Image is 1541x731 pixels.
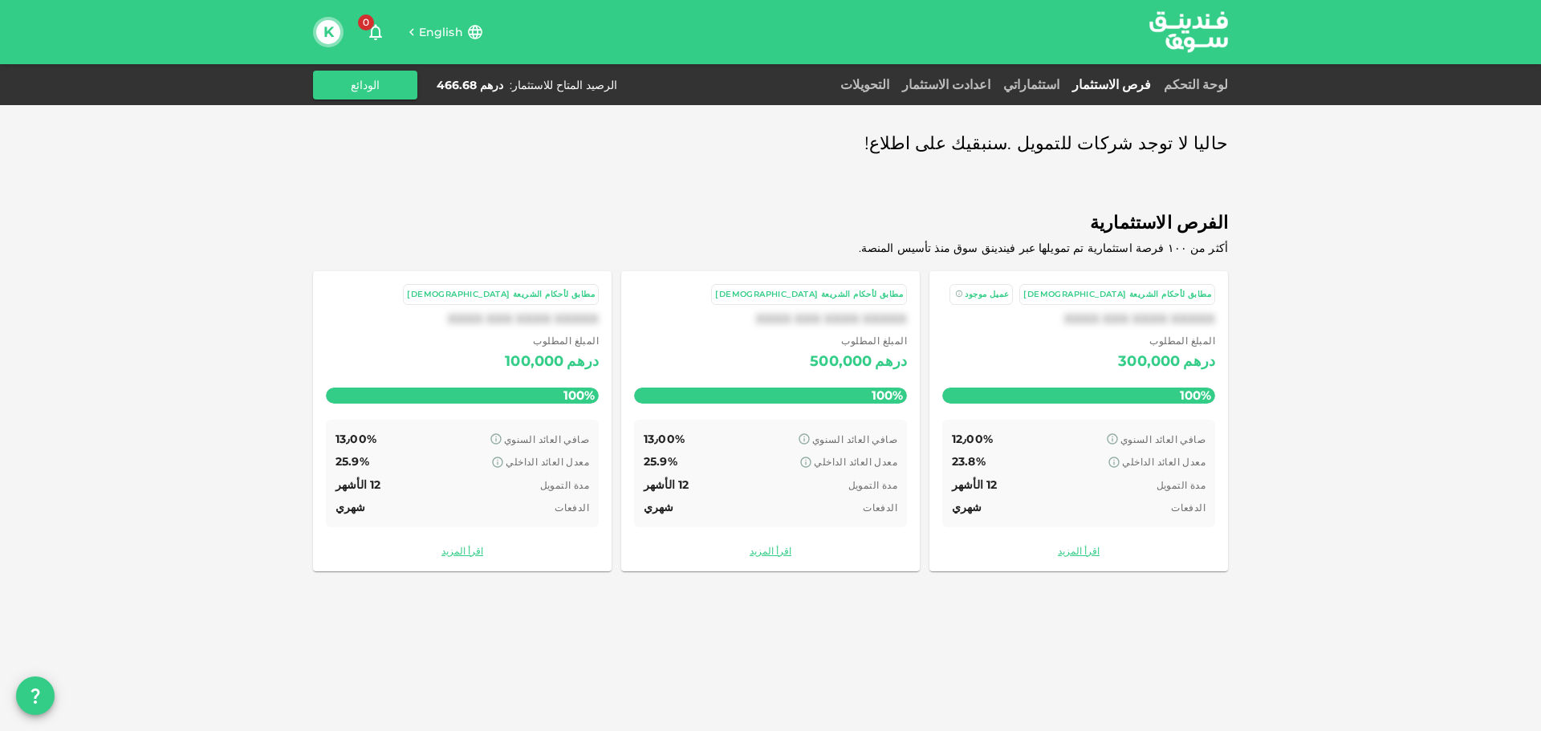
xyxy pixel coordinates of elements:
span: 13٫00% [335,432,376,446]
span: صافي العائد السنوي [812,433,897,445]
button: K [316,20,340,44]
div: مطابق لأحكام الشريعة [DEMOGRAPHIC_DATA] [407,288,595,302]
span: 25.9% [335,454,369,469]
div: الرصيد المتاح للاستثمار : [510,77,617,93]
a: استثماراتي [997,77,1066,92]
span: حاليا لا توجد شركات للتمويل .سنبقيك على اطلاع! [864,128,1228,160]
div: مطابق لأحكام الشريعة [DEMOGRAPHIC_DATA] [1023,288,1211,302]
a: اقرأ المزيد [942,543,1215,558]
span: الدفعات [1171,502,1206,514]
a: لوحة التحكم [1157,77,1228,92]
span: الدفعات [555,502,589,514]
span: المبلغ المطلوب [505,333,599,349]
span: صافي العائد السنوي [1120,433,1206,445]
div: مطابق لأحكام الشريعة [DEMOGRAPHIC_DATA] [715,288,903,302]
span: 12 الأشهر [644,477,689,492]
div: درهم [567,349,599,375]
button: 0 [360,16,392,48]
span: مدة التمويل [1157,479,1206,491]
span: معدل العائد الداخلي [1122,456,1206,468]
span: 12٫00% [952,432,993,446]
img: logo [1128,1,1249,63]
div: 100,000 [505,349,563,375]
a: اعدادت الاستثمار [896,77,997,92]
span: 100% [868,384,907,407]
span: مدة التمويل [540,479,589,491]
span: معدل العائد الداخلي [506,456,589,468]
span: عميل موجود [965,289,1009,299]
div: XXXX XXX XXXX XXXXX [634,311,907,327]
span: صافي العائد السنوي [504,433,589,445]
span: شهري [644,500,674,514]
div: 300,000 [1118,349,1180,375]
span: 13٫00% [644,432,685,446]
span: 25.9% [644,454,677,469]
span: معدل العائد الداخلي [814,456,897,468]
span: English [419,25,463,39]
span: المبلغ المطلوب [810,333,907,349]
span: 100% [559,384,599,407]
span: شهري [952,500,982,514]
div: درهم [1183,349,1215,375]
button: الودائع [313,71,417,99]
span: 23.8% [952,454,986,469]
a: اقرأ المزيد [326,543,599,558]
span: أكثر من ١٠٠ فرصة استثمارية تم تمويلها عبر فيندينق سوق منذ تأسيس المنصة. [859,241,1228,255]
a: مطابق لأحكام الشريعة [DEMOGRAPHIC_DATA] عميل موجودXXXX XXX XXXX XXXXX المبلغ المطلوب درهم300,0001... [929,271,1228,571]
div: XXXX XXX XXXX XXXXX [326,311,599,327]
span: 12 الأشهر [952,477,997,492]
a: مطابق لأحكام الشريعة [DEMOGRAPHIC_DATA]XXXX XXX XXXX XXXXX المبلغ المطلوب درهم100,000100% صافي ال... [313,271,612,571]
button: question [16,676,55,715]
a: التحويلات [834,77,896,92]
span: الفرص الاستثمارية [313,208,1228,239]
a: مطابق لأحكام الشريعة [DEMOGRAPHIC_DATA]XXXX XXX XXXX XXXXX المبلغ المطلوب درهم500,000100% صافي ال... [621,271,920,571]
a: اقرأ المزيد [634,543,907,558]
span: مدة التمويل [848,479,897,491]
a: logo [1149,1,1228,63]
a: فرص الاستثمار [1066,77,1157,92]
span: 100% [1176,384,1215,407]
div: درهم 466.68 [437,77,503,93]
span: شهري [335,500,366,514]
div: 500,000 [810,349,872,375]
span: 12 الأشهر [335,477,380,492]
div: XXXX XXX XXXX XXXXX [942,311,1215,327]
span: الدفعات [863,502,897,514]
span: 0 [358,14,374,30]
span: المبلغ المطلوب [1118,333,1215,349]
div: درهم [875,349,907,375]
